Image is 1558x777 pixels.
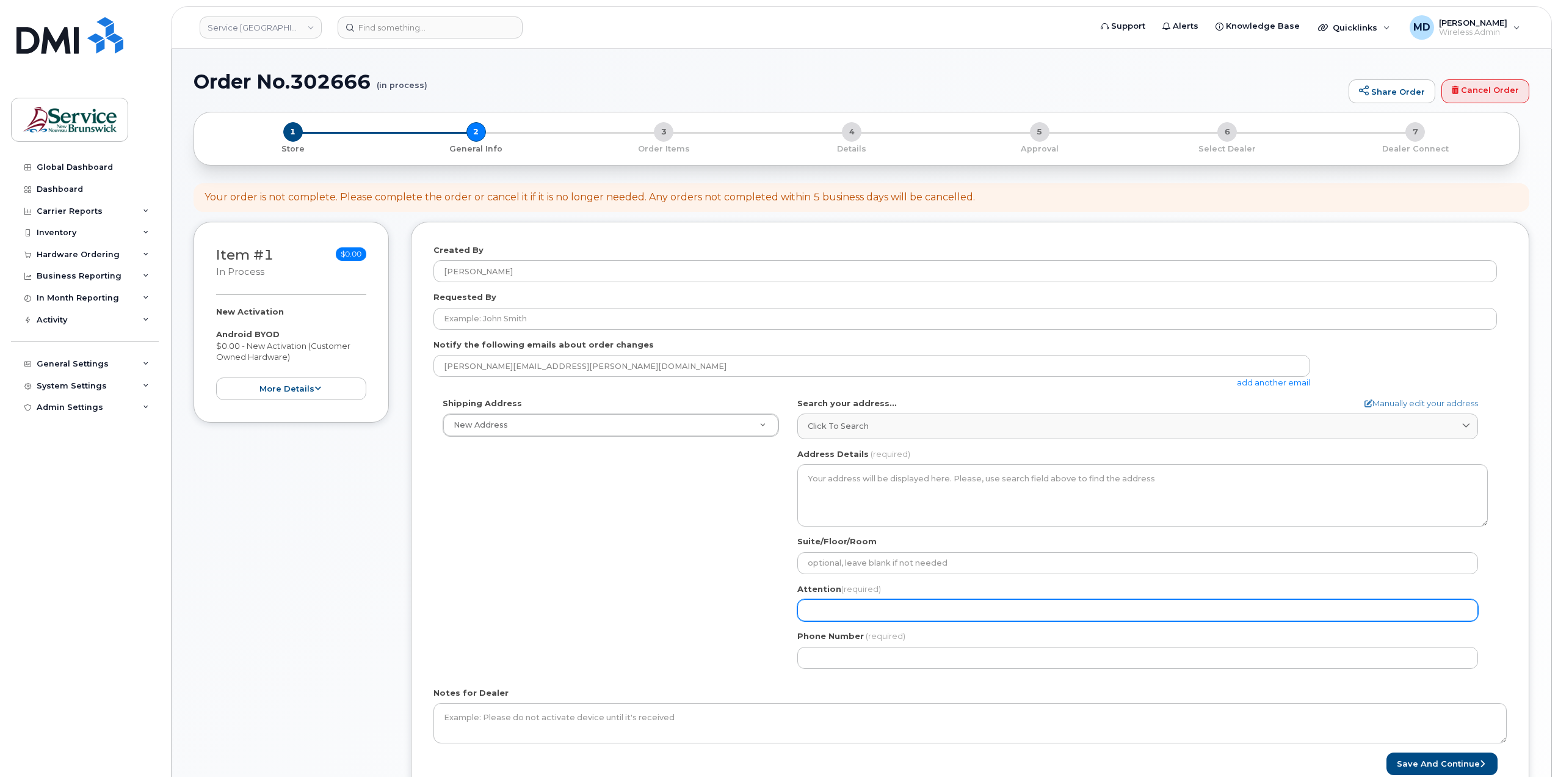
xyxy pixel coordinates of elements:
[797,448,869,460] label: Address Details
[216,378,366,400] button: more details
[443,398,522,409] label: Shipping Address
[194,71,1342,92] h1: Order No.302666
[841,584,881,594] span: (required)
[336,247,366,261] span: $0.00
[454,420,508,429] span: New Address
[216,247,274,279] h3: Item #1
[283,122,303,142] span: 1
[797,536,877,547] label: Suite/Floor/Room
[797,552,1478,574] input: optional, leave blank if not needed
[433,355,1310,377] input: Example: john@appleseed.com
[1441,79,1529,104] a: Cancel Order
[797,583,881,595] label: Attention
[433,308,1497,330] input: Example: John Smith
[433,291,496,303] label: Requested By
[1349,79,1435,104] a: Share Order
[1237,378,1310,387] a: add another email
[216,329,280,339] strong: Android BYOD
[216,306,366,400] div: $0.00 - New Activation (Customer Owned Hardware)
[808,420,869,432] span: Click to search
[1364,398,1478,409] a: Manually edit your address
[866,631,905,641] span: (required)
[209,144,377,155] p: Store
[871,449,910,459] span: (required)
[433,244,484,256] label: Created By
[205,191,975,205] div: Your order is not complete. Please complete the order or cancel it if it is no longer needed. Any...
[433,339,654,351] label: Notify the following emails about order changes
[433,687,509,699] label: Notes for Dealer
[377,71,427,90] small: (in process)
[797,414,1478,439] a: Click to search
[1386,753,1498,775] button: Save and Continue
[797,398,897,409] label: Search your address...
[797,630,864,642] label: Phone Number
[443,414,778,436] a: New Address
[216,266,264,277] small: in process
[216,307,284,316] strong: New Activation
[204,142,382,155] a: 1 Store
